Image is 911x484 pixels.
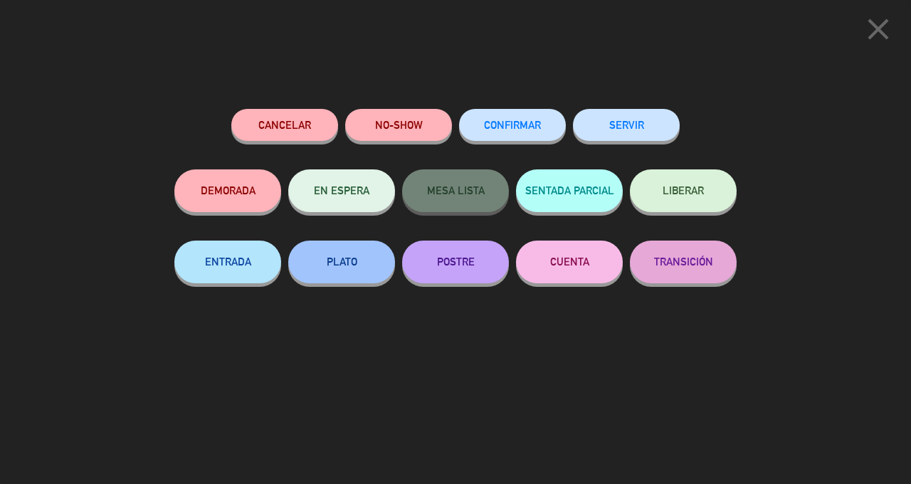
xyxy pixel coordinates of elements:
[459,109,566,141] button: CONFIRMAR
[484,119,541,131] span: CONFIRMAR
[860,11,896,47] i: close
[856,11,900,53] button: close
[231,109,338,141] button: Cancelar
[402,241,509,283] button: POSTRE
[402,169,509,212] button: MESA LISTA
[174,241,281,283] button: ENTRADA
[288,241,395,283] button: PLATO
[174,169,281,212] button: DEMORADA
[573,109,680,141] button: SERVIR
[630,241,737,283] button: TRANSICIÓN
[663,184,704,196] span: LIBERAR
[516,241,623,283] button: CUENTA
[630,169,737,212] button: LIBERAR
[516,169,623,212] button: SENTADA PARCIAL
[345,109,452,141] button: NO-SHOW
[288,169,395,212] button: EN ESPERA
